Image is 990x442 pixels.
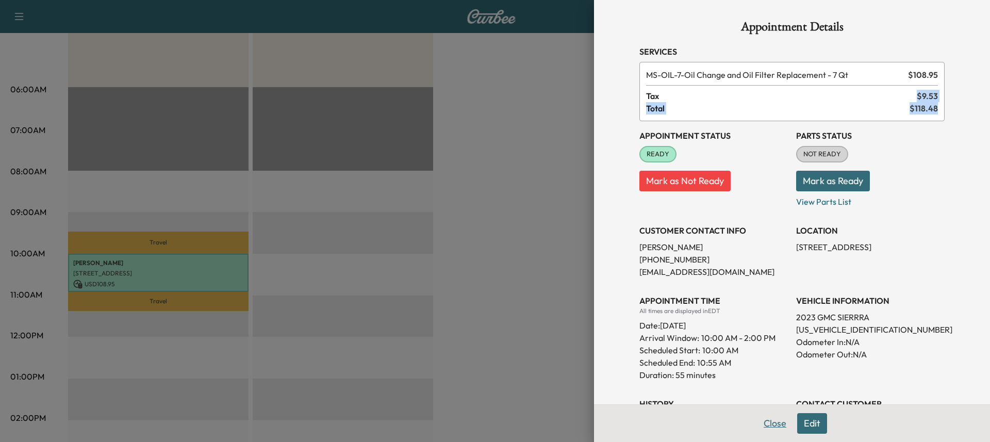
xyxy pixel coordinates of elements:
[796,294,945,307] h3: VEHICLE INFORMATION
[797,413,827,434] button: Edit
[796,224,945,237] h3: LOCATION
[917,90,938,102] span: $ 9.53
[639,398,788,410] h3: History
[639,241,788,253] p: [PERSON_NAME]
[639,356,695,369] p: Scheduled End:
[908,69,938,81] span: $ 108.95
[639,307,788,315] div: All times are displayed in EDT
[639,171,731,191] button: Mark as Not Ready
[639,344,700,356] p: Scheduled Start:
[796,191,945,208] p: View Parts List
[757,413,793,434] button: Close
[701,332,775,344] span: 10:00 AM - 2:00 PM
[646,102,910,114] span: Total
[639,224,788,237] h3: CUSTOMER CONTACT INFO
[796,336,945,348] p: Odometer In: N/A
[797,149,847,159] span: NOT READY
[796,129,945,142] h3: Parts Status
[910,102,938,114] span: $ 118.48
[639,253,788,266] p: [PHONE_NUMBER]
[646,90,917,102] span: Tax
[796,323,945,336] p: [US_VEHICLE_IDENTIFICATION_NUMBER]
[640,149,675,159] span: READY
[796,241,945,253] p: [STREET_ADDRESS]
[702,344,738,356] p: 10:00 AM
[639,294,788,307] h3: APPOINTMENT TIME
[646,69,904,81] span: Oil Change and Oil Filter Replacement - 7 Qt
[639,315,788,332] div: Date: [DATE]
[796,171,870,191] button: Mark as Ready
[639,332,788,344] p: Arrival Window:
[639,369,788,381] p: Duration: 55 minutes
[697,356,731,369] p: 10:55 AM
[639,266,788,278] p: [EMAIL_ADDRESS][DOMAIN_NAME]
[639,45,945,58] h3: Services
[639,21,945,37] h1: Appointment Details
[796,311,945,323] p: 2023 GMC SIERRRA
[796,398,945,410] h3: CONTACT CUSTOMER
[639,129,788,142] h3: Appointment Status
[796,348,945,361] p: Odometer Out: N/A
